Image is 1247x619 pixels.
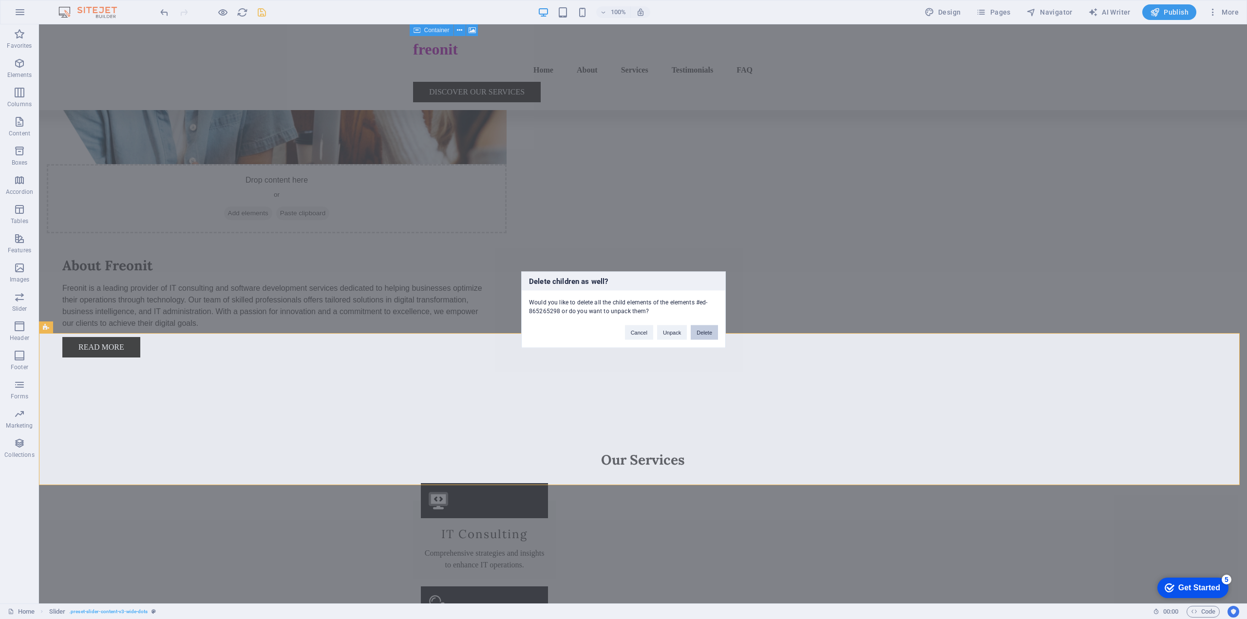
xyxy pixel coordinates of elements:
[8,140,468,209] div: Drop content here
[8,5,79,25] div: Get Started 5 items remaining, 0% complete
[691,325,718,339] button: Delete
[522,290,725,315] div: Would you like to delete all the child elements of the elements #ed-865265298 or do you want to u...
[625,325,653,339] button: Cancel
[237,182,291,196] span: Paste clipboard
[657,325,687,339] button: Unpack
[29,11,71,19] div: Get Started
[72,2,82,12] div: 5
[522,272,725,290] h3: Delete children as well?
[185,182,233,196] span: Add elements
